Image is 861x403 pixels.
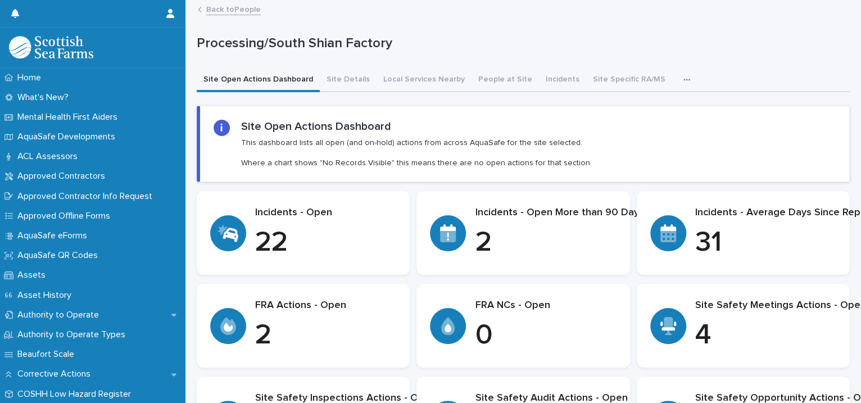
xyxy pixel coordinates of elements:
[197,69,320,92] button: Site Open Actions Dashboard
[255,300,396,312] p: FRA Actions - Open
[13,211,119,221] p: Approved Offline Forms
[320,69,377,92] button: Site Details
[197,35,845,52] p: Processing/South Shian Factory
[13,270,55,280] p: Assets
[241,120,391,133] h2: Site Open Actions Dashboard
[13,290,80,301] p: Asset History
[13,369,99,379] p: Corrective Actions
[255,207,396,219] p: Incidents - Open
[13,310,108,320] p: Authority to Operate
[13,151,87,162] p: ACL Assessors
[13,191,161,202] p: Approved Contractor Info Request
[13,92,78,103] p: What's New?
[13,250,107,261] p: AquaSafe QR Codes
[475,226,644,260] p: 2
[206,2,261,15] a: Back toPeople
[13,230,96,241] p: AquaSafe eForms
[13,389,140,400] p: COSHH Low Hazard Register
[586,69,672,92] button: Site Specific RA/MS
[13,132,124,142] p: AquaSafe Developments
[255,319,396,352] p: 2
[13,112,126,123] p: Mental Health First Aiders
[475,207,644,219] p: Incidents - Open More than 90 Days
[13,171,114,182] p: Approved Contractors
[472,69,539,92] button: People at Site
[475,319,616,352] p: 0
[9,36,93,58] img: bPIBxiqnSb2ggTQWdOVV
[13,349,83,360] p: Beaufort Scale
[475,300,616,312] p: FRA NCs - Open
[241,138,592,169] p: This dashboard lists all open (and on-hold) actions from across AquaSafe for the site selected. W...
[13,329,134,340] p: Authority to Operate Types
[13,73,50,83] p: Home
[539,69,586,92] button: Incidents
[255,226,396,260] p: 22
[377,69,472,92] button: Local Services Nearby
